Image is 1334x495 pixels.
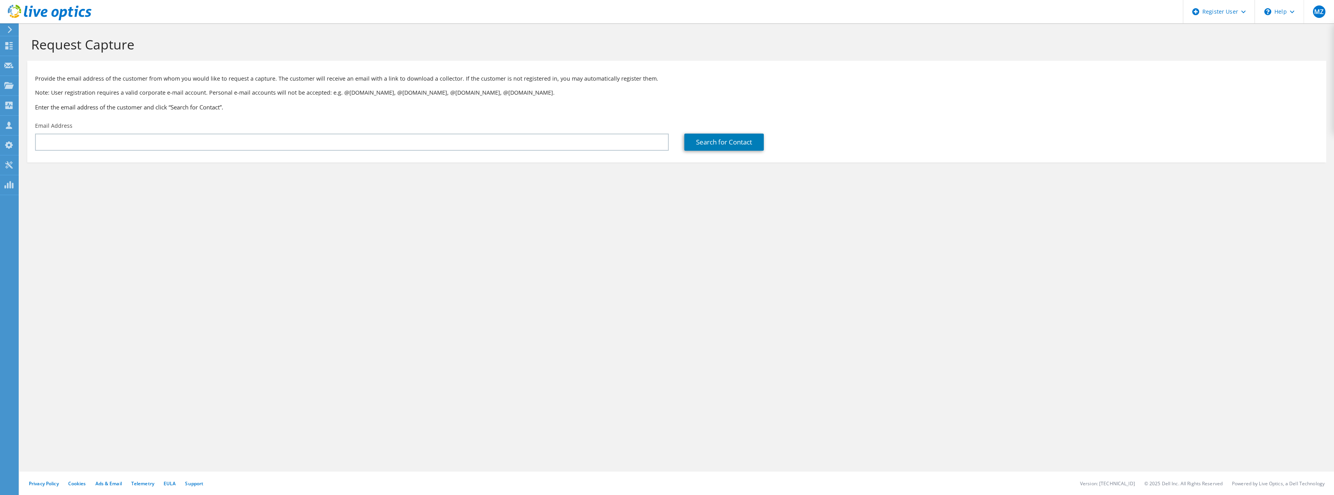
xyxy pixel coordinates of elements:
span: MZ [1313,5,1325,18]
li: Powered by Live Optics, a Dell Technology [1232,480,1325,487]
a: Privacy Policy [29,480,59,487]
p: Provide the email address of the customer from whom you would like to request a capture. The cust... [35,74,1318,83]
a: EULA [164,480,176,487]
a: Ads & Email [95,480,122,487]
svg: \n [1264,8,1271,15]
a: Cookies [68,480,86,487]
h1: Request Capture [31,36,1318,53]
a: Support [185,480,203,487]
label: Email Address [35,122,72,130]
p: Note: User registration requires a valid corporate e-mail account. Personal e-mail accounts will ... [35,88,1318,97]
a: Search for Contact [684,134,764,151]
li: Version: [TECHNICAL_ID] [1080,480,1135,487]
li: © 2025 Dell Inc. All Rights Reserved [1144,480,1223,487]
h3: Enter the email address of the customer and click “Search for Contact”. [35,103,1318,111]
a: Telemetry [131,480,154,487]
